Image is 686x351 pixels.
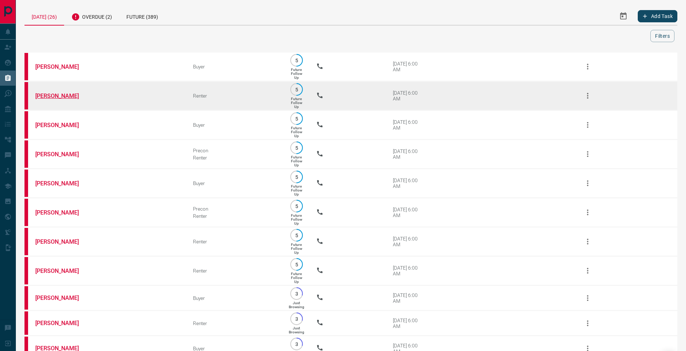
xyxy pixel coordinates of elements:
div: Renter [193,268,277,274]
a: [PERSON_NAME] [35,93,89,99]
div: Renter [193,320,277,326]
p: 5 [294,87,299,92]
a: [PERSON_NAME] [35,238,89,245]
a: [PERSON_NAME] [35,151,89,158]
p: 3 [294,316,299,321]
p: 5 [294,262,299,267]
div: property.ca [24,170,28,197]
div: [DATE] 6:00 AM [393,265,423,276]
div: [DATE] (26) [24,7,64,26]
button: Select Date Range [615,8,632,25]
div: property.ca [24,111,28,139]
div: property.ca [24,82,28,109]
p: Future Follow Up [291,155,302,167]
p: 5 [294,203,299,209]
a: [PERSON_NAME] [35,63,89,70]
div: property.ca [24,199,28,226]
p: Future Follow Up [291,68,302,80]
div: Renter [193,155,277,161]
div: [DATE] 6:00 AM [393,90,423,102]
p: 3 [294,291,299,296]
a: [PERSON_NAME] [35,294,89,301]
p: 5 [294,233,299,238]
div: property.ca [24,228,28,255]
div: property.ca [24,53,28,80]
p: Future Follow Up [291,184,302,196]
p: Future Follow Up [291,97,302,109]
a: [PERSON_NAME] [35,209,89,216]
p: Future Follow Up [291,213,302,225]
div: property.ca [24,311,28,335]
div: [DATE] 6:00 AM [393,148,423,160]
div: Buyer [193,295,277,301]
p: 5 [294,174,299,180]
a: [PERSON_NAME] [35,267,89,274]
div: Renter [193,93,277,99]
p: 3 [294,341,299,347]
div: [DATE] 6:00 AM [393,119,423,131]
div: [DATE] 6:00 AM [393,236,423,247]
p: 5 [294,116,299,121]
button: Filters [650,30,674,42]
div: Renter [193,239,277,244]
div: Buyer [193,122,277,128]
p: Future Follow Up [291,243,302,255]
div: [DATE] 6:00 AM [393,207,423,218]
div: Overdue (2) [64,7,119,25]
div: property.ca [24,140,28,168]
div: Future (389) [119,7,165,25]
p: Just Browsing [289,301,304,309]
div: property.ca [24,257,28,284]
a: [PERSON_NAME] [35,320,89,327]
p: Future Follow Up [291,272,302,284]
div: Renter [193,213,277,219]
div: property.ca [24,286,28,310]
div: [DATE] 6:00 AM [393,292,423,304]
p: 5 [294,58,299,63]
div: [DATE] 6:00 AM [393,318,423,329]
div: [DATE] 6:00 AM [393,61,423,72]
div: Buyer [193,180,277,186]
div: Precon [193,206,277,212]
a: [PERSON_NAME] [35,180,89,187]
p: Just Browsing [289,326,304,334]
button: Add Task [638,10,677,22]
div: Buyer [193,64,277,69]
p: 5 [294,145,299,150]
p: Future Follow Up [291,126,302,138]
a: [PERSON_NAME] [35,122,89,129]
div: [DATE] 6:00 AM [393,177,423,189]
div: Precon [193,148,277,153]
